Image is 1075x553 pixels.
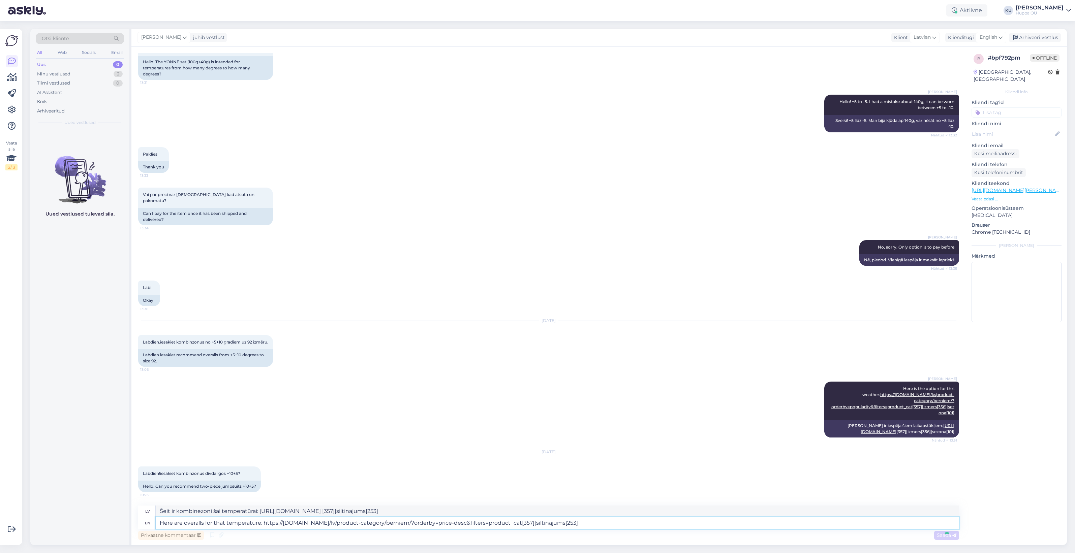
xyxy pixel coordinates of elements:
span: 13:31 [140,80,165,85]
p: Vaata edasi ... [972,196,1062,202]
p: Brauser [972,222,1062,229]
p: Klienditeekond [972,180,1062,187]
div: Klient [891,34,908,41]
div: Kliendi info [972,89,1062,95]
div: Uus [37,61,46,68]
span: 13:33 [140,173,165,178]
span: [PERSON_NAME] [928,376,957,381]
span: 10:25 [140,492,165,497]
a: [PERSON_NAME]Huppa OÜ [1016,5,1071,16]
span: Labi [143,285,151,290]
span: Labdien.iesakiet kombinzonus no +5+10 gradiem uz 92 izmēru. [143,339,268,345]
img: Askly Logo [5,34,18,47]
div: AI Assistent [37,89,62,96]
div: [DATE] [138,318,959,324]
div: [PERSON_NAME] [1016,5,1064,10]
div: Hello! The YONNE set (100g+40g) is intended for temperatures from how many degrees to how many de... [138,56,273,80]
p: Kliendi telefon [972,161,1062,168]
input: Lisa tag [972,107,1062,118]
div: 2 [114,71,123,77]
a: https://[DOMAIN_NAME]/lv/product-category/berniem/?orderby=popularity&filters=product_cat[357]|iz... [831,392,954,415]
div: juhib vestlust [190,34,225,41]
span: Uued vestlused [64,120,96,126]
span: [PERSON_NAME] [928,89,957,94]
p: Chrome [TECHNICAL_ID] [972,229,1062,236]
p: Kliendi nimi [972,120,1062,127]
span: Hello! +5 to -5. I had a mistake about 140g, it can be worn between +5 to -10. [839,99,955,110]
span: 13:06 [140,367,165,372]
span: Labdien!iesakiet kombinzonus divdaļigos +10+5? [143,471,240,476]
span: English [980,34,997,41]
div: Küsi meiliaadressi [972,149,1019,158]
span: 13:36 [140,306,165,312]
span: Offline [1030,54,1059,62]
div: # bpf792pm [988,54,1030,62]
div: 2 / 3 [5,164,18,170]
div: Hello! Can you recommend two-piece jumpsuits +10+5? [138,481,261,492]
div: Arhiveeri vestlus [1009,33,1061,42]
span: Otsi kliente [42,35,69,42]
div: Klienditugi [945,34,974,41]
p: Uued vestlused tulevad siia. [45,210,115,218]
span: 13:34 [140,226,165,231]
span: Latvian [914,34,931,41]
span: Nähtud ✓ 13:32 [931,133,957,138]
div: Nē, piedod. Vienīgā iespēja ir maksāt iepriekš [859,254,959,266]
div: 0 [113,61,123,68]
div: Arhiveeritud [37,108,65,115]
p: [MEDICAL_DATA] [972,212,1062,219]
span: [PERSON_NAME] [141,34,181,41]
p: Kliendi email [972,142,1062,149]
div: [GEOGRAPHIC_DATA], [GEOGRAPHIC_DATA] [974,69,1048,83]
div: Vaata siia [5,140,18,170]
span: Paldies [143,152,157,157]
div: Sveiki! +5 līdz -5. Man bija kļūda ap 140g, var nēsāt no +5 līdz -10. [824,115,959,132]
div: All [36,48,43,57]
div: Thank you [138,161,169,173]
span: [PERSON_NAME] [928,235,957,240]
div: Minu vestlused [37,71,70,77]
div: [PERSON_NAME] [972,242,1062,249]
div: Labdien.iesakiet recommend overalls from +5+10 degrees to size 92. [138,349,273,367]
div: Tiimi vestlused [37,80,70,87]
div: 0 [113,80,123,87]
div: Can I pay for the item once it has been shipped and delivered? [138,208,273,225]
div: Kõik [37,98,47,105]
div: [PERSON_NAME] ir iespēja šiem laikapstākļiem: [357]|izmers[356]|sezona[101] [824,420,959,437]
div: Aktiivne [946,4,987,17]
img: No chats [30,144,129,204]
div: Web [56,48,68,57]
div: [DATE] [138,449,959,455]
span: Nähtud ✓ 13:51 [932,438,957,443]
div: Okay [138,295,160,306]
div: Huppa OÜ [1016,10,1064,16]
p: Kliendi tag'id [972,99,1062,106]
span: b [977,56,980,61]
div: Küsi telefoninumbrit [972,168,1026,177]
span: Nähtud ✓ 13:35 [931,266,957,271]
div: Socials [81,48,97,57]
p: Märkmed [972,253,1062,260]
div: Email [110,48,124,57]
div: KU [1004,6,1013,15]
p: Operatsioonisüsteem [972,205,1062,212]
span: No, sorry. Only option is to pay before [878,245,954,250]
input: Lisa nimi [972,130,1054,138]
span: Vai par preci var [DEMOGRAPHIC_DATA] kad atsuta un pakomatu? [143,192,255,203]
